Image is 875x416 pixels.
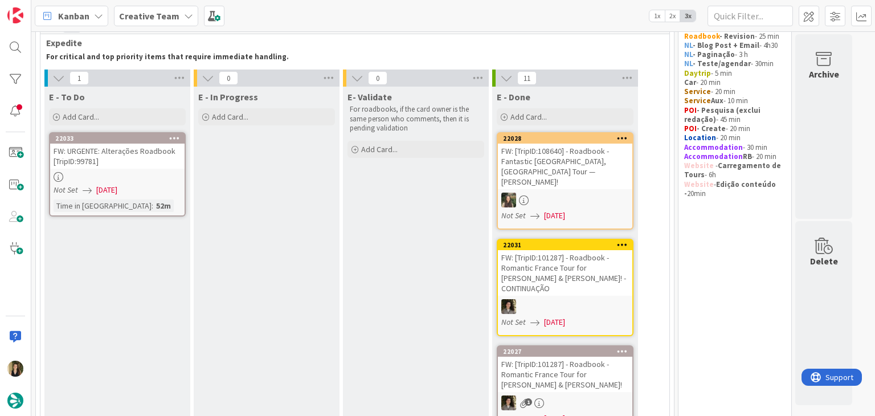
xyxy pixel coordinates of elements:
[684,96,786,105] p: - 10 min
[693,59,751,68] strong: - Teste/agendar
[58,9,89,23] span: Kanban
[498,346,632,357] div: 22027
[684,59,786,68] p: - 30min
[719,31,755,41] strong: - Revision
[153,199,174,212] div: 52m
[809,67,839,81] div: Archive
[198,91,258,103] span: E - In Progress
[743,152,752,161] strong: RB
[50,133,185,144] div: 22033
[684,68,711,78] strong: Daytrip
[684,124,697,133] strong: POI
[498,240,632,250] div: 22031
[46,52,289,62] strong: For critical and top priority items that require immediate handling.
[684,180,778,198] strong: Edição conteúdo -
[684,124,786,133] p: - 20 min
[501,193,516,207] img: IG
[649,10,665,22] span: 1x
[498,395,632,410] div: MS
[693,50,735,59] strong: - Paginação
[219,71,238,85] span: 0
[544,316,565,328] span: [DATE]
[697,124,726,133] strong: - Create
[497,91,530,103] span: E - Done
[510,112,547,122] span: Add Card...
[684,41,786,50] p: - 4h30
[498,133,632,144] div: 22028
[684,78,696,87] strong: Car
[684,87,786,96] p: - 20 min
[497,239,633,336] a: 22031FW: [TripID:101287] - Roadbook - Romantic France Tour for [PERSON_NAME] & [PERSON_NAME]! - C...
[503,134,632,142] div: 22028
[46,37,655,48] span: Expedite
[684,59,693,68] strong: NL
[711,96,723,105] strong: Aux
[684,78,786,87] p: - 20 min
[498,346,632,392] div: 22027FW: [TripID:101287] - Roadbook - Romantic France Tour for [PERSON_NAME] & [PERSON_NAME]!
[684,143,786,152] p: - 30 min
[498,250,632,296] div: FW: [TripID:101287] - Roadbook - Romantic France Tour for [PERSON_NAME] & [PERSON_NAME]! - CONTIN...
[665,10,680,22] span: 2x
[96,184,117,196] span: [DATE]
[684,180,714,189] strong: Website
[684,133,716,142] strong: Location
[693,40,759,50] strong: - Blog Post + Email
[63,112,99,122] span: Add Card...
[498,133,632,189] div: 22028FW: [TripID:108640] - Roadbook - Fantastic [GEOGRAPHIC_DATA], [GEOGRAPHIC_DATA] Tour — [PERS...
[503,348,632,356] div: 22027
[501,395,516,410] img: MS
[501,317,526,327] i: Not Set
[684,87,711,96] strong: Service
[684,32,786,41] p: - 25 min
[498,357,632,392] div: FW: [TripID:101287] - Roadbook - Romantic France Tour for [PERSON_NAME] & [PERSON_NAME]!
[119,10,179,22] b: Creative Team
[517,71,537,85] span: 11
[684,105,697,115] strong: POI
[684,69,786,78] p: - 5 min
[684,50,693,59] strong: NL
[49,132,186,217] a: 22033FW: URGENTE: Alterações Roadbook [TripID:99781]Not Set[DATE]Time in [GEOGRAPHIC_DATA]:52m
[684,31,719,41] strong: Roadbook
[810,254,838,268] div: Delete
[497,132,633,230] a: 22028FW: [TripID:108640] - Roadbook - Fantastic [GEOGRAPHIC_DATA], [GEOGRAPHIC_DATA] Tour — [PERS...
[684,96,711,105] strong: Service
[24,2,52,15] span: Support
[350,105,482,133] p: For roadbooks, if the card owner is the same person who comments, then it is pending validation
[684,50,786,59] p: - 3 h
[54,185,78,195] i: Not Set
[684,106,786,125] p: - 45 min
[49,91,85,103] span: E - To Do
[54,199,152,212] div: Time in [GEOGRAPHIC_DATA]
[152,199,153,212] span: :
[347,91,392,103] span: E- Validate
[684,161,714,170] strong: Website
[7,393,23,409] img: avatar
[684,142,743,152] strong: Accommodation
[680,10,696,22] span: 3x
[501,210,526,221] i: Not Set
[498,193,632,207] div: IG
[503,241,632,249] div: 22031
[7,7,23,23] img: Visit kanbanzone.com
[212,112,248,122] span: Add Card...
[684,161,786,180] p: - - 6h
[544,210,565,222] span: [DATE]
[684,180,786,199] p: - 20min
[498,144,632,189] div: FW: [TripID:108640] - Roadbook - Fantastic [GEOGRAPHIC_DATA], [GEOGRAPHIC_DATA] Tour — [PERSON_NA...
[708,6,793,26] input: Quick Filter...
[55,134,185,142] div: 22033
[684,161,783,180] strong: Carregamento de Tours
[50,144,185,169] div: FW: URGENTE: Alterações Roadbook [TripID:99781]
[684,152,786,161] p: - 20 min
[498,299,632,314] div: MS
[684,40,693,50] strong: NL
[501,299,516,314] img: MS
[368,71,387,85] span: 0
[7,361,23,377] img: SP
[684,152,743,161] strong: Accommodation
[361,144,398,154] span: Add Card...
[525,398,532,406] span: 1
[498,240,632,296] div: 22031FW: [TripID:101287] - Roadbook - Romantic France Tour for [PERSON_NAME] & [PERSON_NAME]! - C...
[69,71,89,85] span: 1
[684,133,786,142] p: - 20 min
